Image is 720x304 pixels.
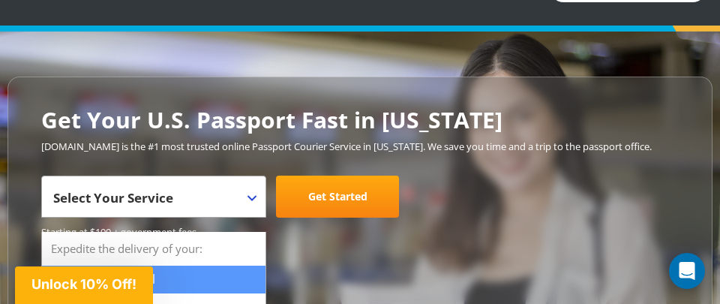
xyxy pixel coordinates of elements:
span: Starting at $199 + government fees [41,225,679,239]
li: Passport Renewal [42,266,265,293]
span: Select Your Service [53,182,250,224]
div: Open Intercom Messenger [669,253,705,289]
h2: Get Your U.S. Passport Fast in [US_STATE] [41,107,679,132]
strong: Expedite the delivery of your: [42,232,265,266]
div: Unlock 10% Off! [15,266,153,304]
a: Get Started [276,176,399,218]
span: Select Your Service [41,176,266,218]
span: Unlock 10% Off! [31,276,136,292]
span: Select Your Service [53,189,173,206]
p: [DOMAIN_NAME] is the #1 most trusted online Passport Courier Service in [US_STATE]. We save you t... [41,140,679,154]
